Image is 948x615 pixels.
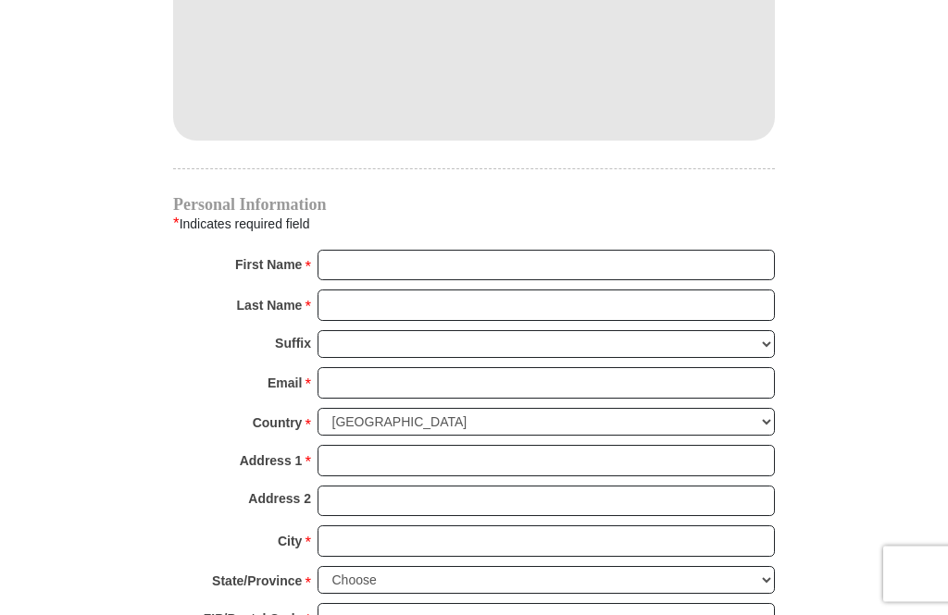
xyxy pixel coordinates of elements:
strong: Address 1 [240,449,303,474]
h4: Personal Information [173,198,775,213]
strong: State/Province [212,569,302,595]
div: Indicates required field [173,213,775,237]
strong: First Name [235,252,302,278]
strong: City [278,529,302,555]
strong: Last Name [237,293,303,319]
strong: Address 2 [248,486,311,512]
strong: Country [253,411,303,437]
strong: Email [268,371,302,397]
strong: Suffix [275,331,311,357]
